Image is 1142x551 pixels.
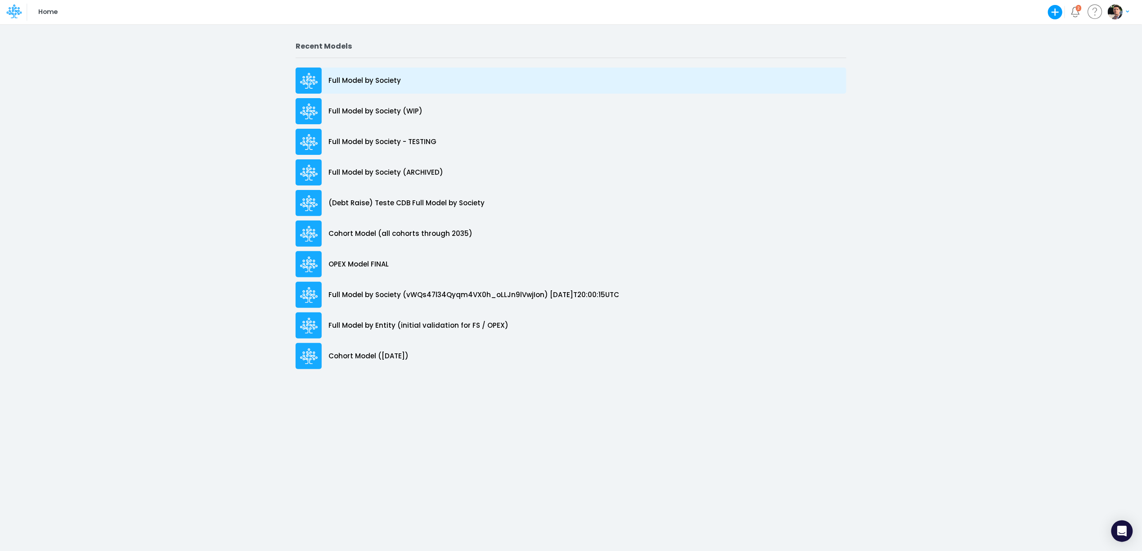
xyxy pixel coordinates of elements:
[328,198,485,208] p: (Debt Raise) Teste CDB Full Model by Society
[296,157,846,188] a: Full Model by Society (ARCHIVED)
[328,290,619,300] p: Full Model by Society (vWQs47l34Qyqm4VX0h_oLLJn9lVwjIon) [DATE]T20:00:15UTC
[1078,6,1080,10] div: 2 unread items
[296,341,846,371] a: Cohort Model ([DATE])
[296,249,846,280] a: OPEX Model FINAL
[1070,7,1081,17] a: Notifications
[296,188,846,218] a: (Debt Raise) Teste CDB Full Model by Society
[38,7,58,17] p: Home
[296,310,846,341] a: Full Model by Entity (initial validation for FS / OPEX)
[1111,520,1133,542] div: Open Intercom Messenger
[328,229,472,239] p: Cohort Model (all cohorts through 2035)
[296,96,846,126] a: Full Model by Society (WIP)
[296,126,846,157] a: Full Model by Society - TESTING
[328,137,436,147] p: Full Model by Society - TESTING
[296,42,846,50] h2: Recent Models
[328,321,508,331] p: Full Model by Entity (initial validation for FS / OPEX)
[328,76,401,86] p: Full Model by Society
[328,106,423,117] p: Full Model by Society (WIP)
[296,280,846,310] a: Full Model by Society (vWQs47l34Qyqm4VX0h_oLLJn9lVwjIon) [DATE]T20:00:15UTC
[296,65,846,96] a: Full Model by Society
[328,259,389,270] p: OPEX Model FINAL
[328,167,443,178] p: Full Model by Society (ARCHIVED)
[328,351,409,361] p: Cohort Model ([DATE])
[296,218,846,249] a: Cohort Model (all cohorts through 2035)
